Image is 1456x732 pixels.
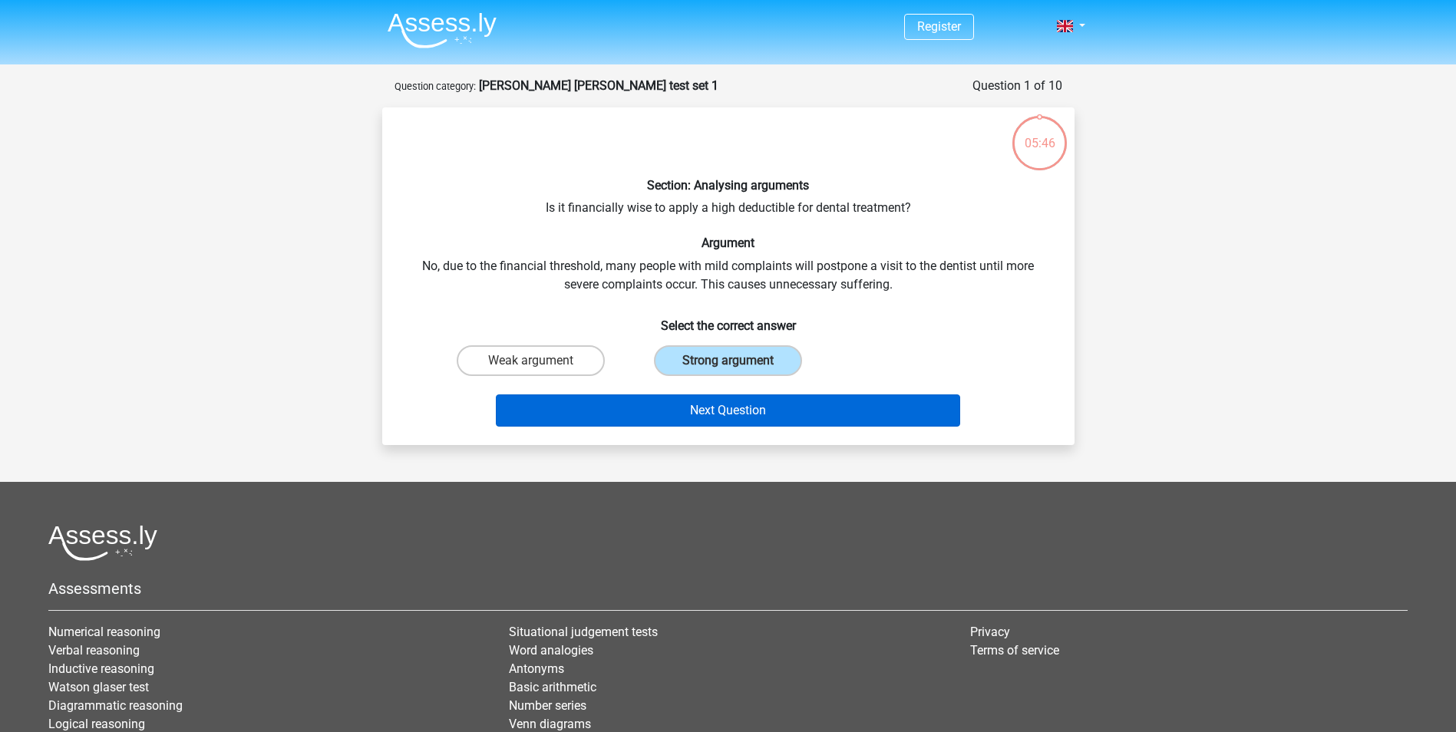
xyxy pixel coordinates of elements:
[1011,114,1068,153] div: 05:46
[479,78,718,93] strong: [PERSON_NAME] [PERSON_NAME] test set 1
[48,643,140,658] a: Verbal reasoning
[48,661,154,676] a: Inductive reasoning
[654,345,802,376] label: Strong argument
[457,345,605,376] label: Weak argument
[407,178,1050,193] h6: Section: Analysing arguments
[509,643,593,658] a: Word analogies
[48,680,149,694] a: Watson glaser test
[48,525,157,561] img: Assessly logo
[972,77,1062,95] div: Question 1 of 10
[509,717,591,731] a: Venn diagrams
[48,625,160,639] a: Numerical reasoning
[388,12,497,48] img: Assessly
[388,120,1068,433] div: Is it financially wise to apply a high deductible for dental treatment? No, due to the financial ...
[509,680,596,694] a: Basic arithmetic
[970,643,1059,658] a: Terms of service
[509,661,564,676] a: Antonyms
[407,236,1050,250] h6: Argument
[496,394,960,427] button: Next Question
[407,306,1050,333] h6: Select the correct answer
[917,19,961,34] a: Register
[395,81,476,92] small: Question category:
[509,698,586,713] a: Number series
[970,625,1010,639] a: Privacy
[48,579,1408,598] h5: Assessments
[509,625,658,639] a: Situational judgement tests
[48,717,145,731] a: Logical reasoning
[48,698,183,713] a: Diagrammatic reasoning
